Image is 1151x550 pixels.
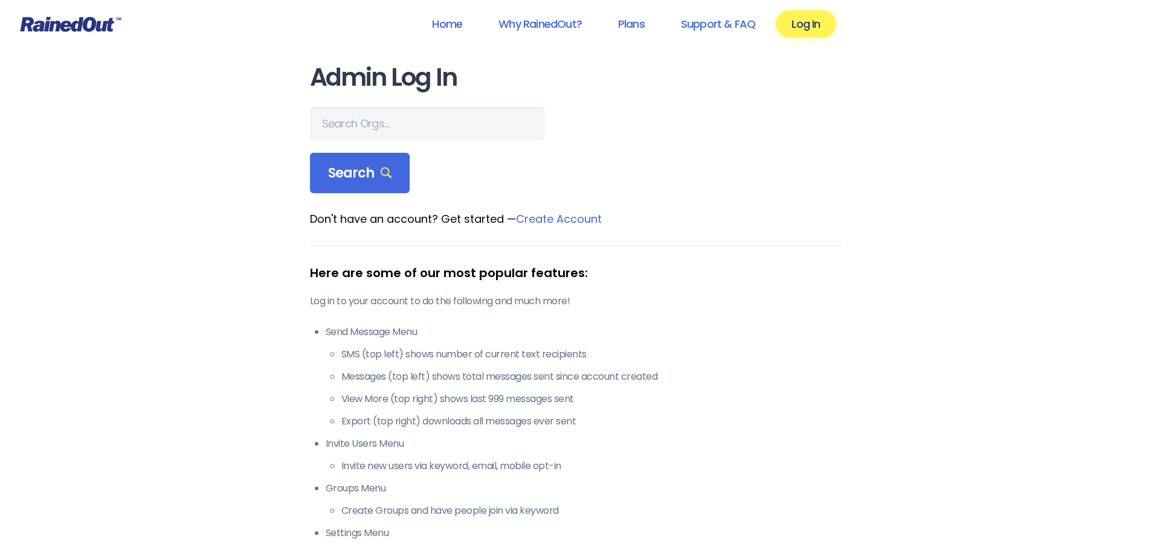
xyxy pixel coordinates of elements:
h1: Admin Log In [310,64,842,91]
a: Support & FAQ [665,10,771,37]
a: Log In [776,10,836,37]
a: Home [416,10,478,37]
li: Export (top right) downloads all messages ever sent [341,414,842,429]
a: Why RainedOut? [483,10,598,37]
li: Create Groups and have people join via keyword [341,504,842,518]
li: Groups Menu [326,481,842,518]
div: Here are some of our most popular features: [310,264,842,282]
input: Search Orgs… [310,107,544,141]
li: Invite Users Menu [326,436,842,473]
a: Plans [602,10,660,37]
p: Log in to your account to do the following and much more! [310,294,842,309]
li: View More (top right) shows last 999 messages sent [341,392,842,406]
li: Send Message Menu [326,325,842,429]
li: Invite new users via keyword, email, mobile opt-in [341,459,842,473]
div: Search [310,153,410,194]
li: Messages (top left) shows total messages sent since account created [341,369,842,384]
a: Create Account [516,211,602,226]
span: Search [328,165,392,182]
li: SMS (top left) shows number of current text recipients [341,347,842,362]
